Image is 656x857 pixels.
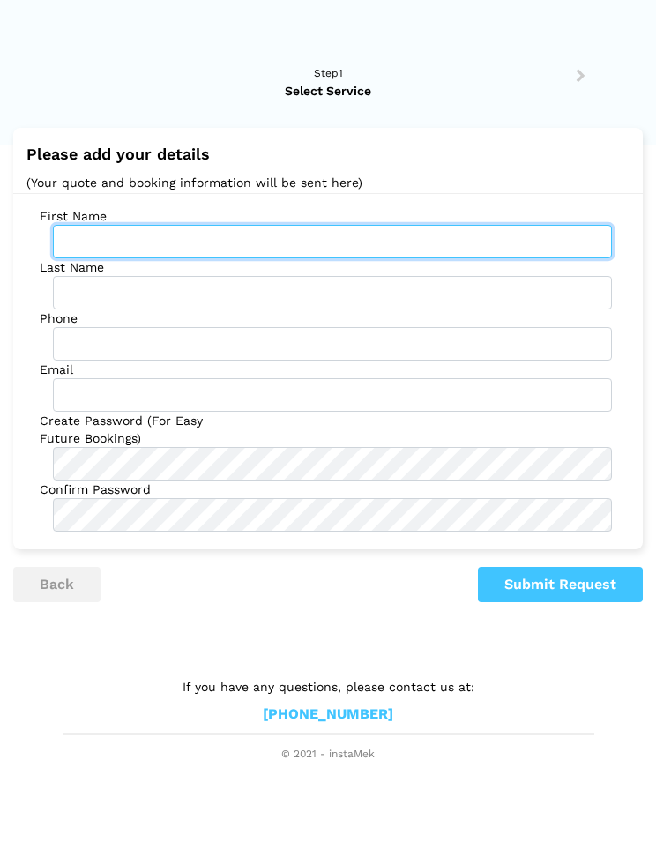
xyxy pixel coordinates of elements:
p: If you have any questions, please contact us at: [63,677,593,697]
label: Confirm Password [40,481,235,498]
a: [PHONE_NUMBER] [263,705,393,724]
button: back [13,567,101,602]
label: Create Password (for easy future bookings) [40,412,235,447]
p: (Your quote and booking information will be sent here) [26,172,630,194]
span: Select Service [44,82,612,100]
h2: Please add your details [26,145,630,163]
span: © 2021 - instaMek [63,748,593,762]
label: First Name [40,207,235,225]
a: Step1 [44,64,612,100]
label: Email [40,361,235,378]
label: Last Name [40,258,235,276]
button: Submit Request [478,567,643,602]
label: Phone [40,309,235,327]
